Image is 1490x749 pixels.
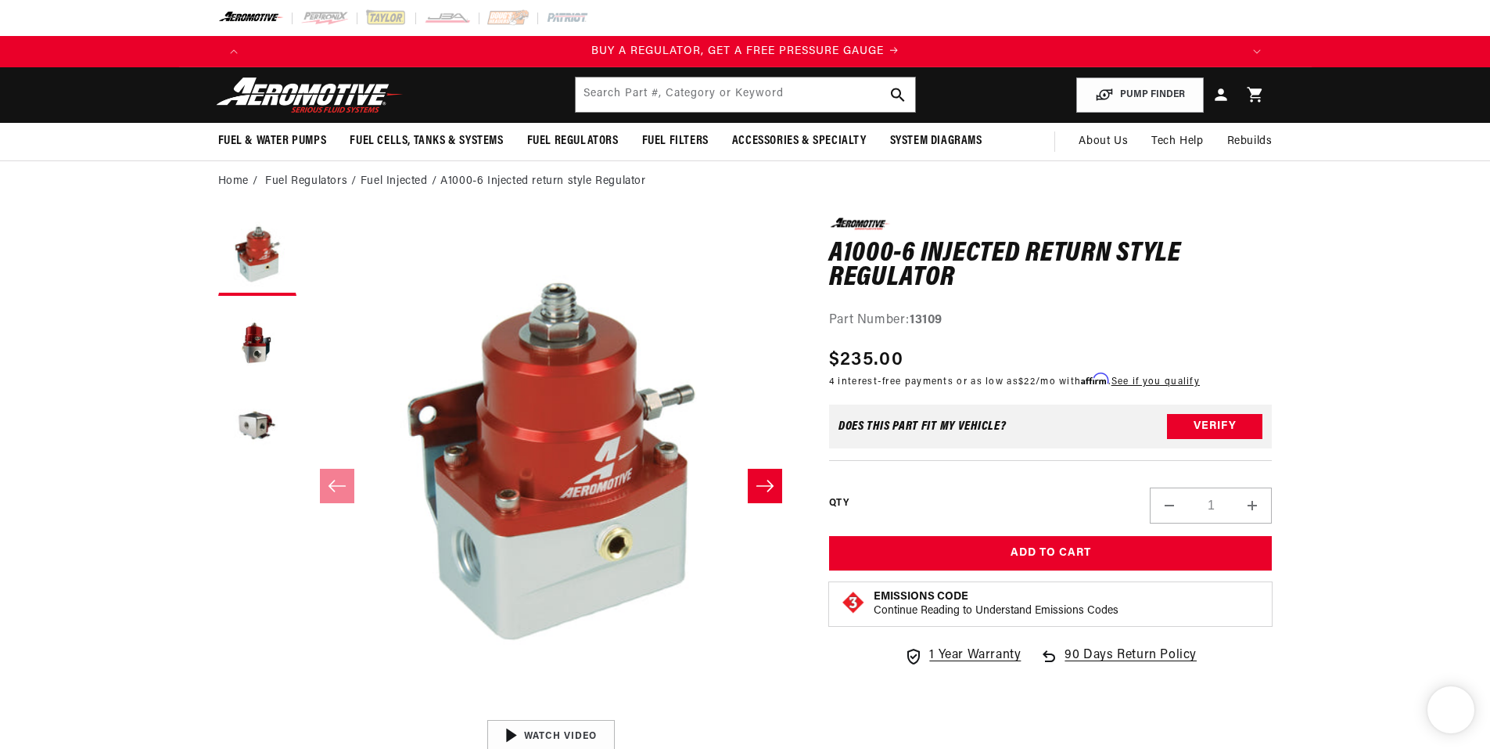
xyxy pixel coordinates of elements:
[206,123,339,160] summary: Fuel & Water Pumps
[218,390,296,468] button: Load image 3 in gallery view
[1067,123,1140,160] a: About Us
[1140,123,1215,160] summary: Tech Help
[218,133,327,149] span: Fuel & Water Pumps
[250,43,1241,60] a: BUY A REGULATOR, GET A FREE PRESSURE GAUGE
[320,469,354,503] button: Slide left
[878,123,994,160] summary: System Diagrams
[1065,646,1197,682] span: 90 Days Return Policy
[218,304,296,382] button: Load image 2 in gallery view
[630,123,720,160] summary: Fuel Filters
[874,604,1118,618] p: Continue Reading to Understand Emissions Codes
[218,218,296,296] button: Load image 1 in gallery view
[1111,377,1200,387] a: See if you qualify - Learn more about Affirm Financing (opens in modal)
[874,591,968,603] strong: Emissions Code
[1076,77,1204,113] button: PUMP FINDER
[350,133,503,149] span: Fuel Cells, Tanks & Systems
[829,311,1273,331] div: Part Number:
[250,43,1241,60] div: Announcement
[829,536,1273,571] button: Add to Cart
[881,77,915,112] button: search button
[1241,36,1273,67] button: Translation missing: en.sections.announcements.next_announcement
[720,123,878,160] summary: Accessories & Specialty
[838,420,1007,433] div: Does This part fit My vehicle?
[218,173,249,190] a: Home
[1215,123,1284,160] summary: Rebuilds
[1081,373,1108,385] span: Affirm
[890,133,982,149] span: System Diagrams
[361,173,440,190] li: Fuel Injected
[642,133,709,149] span: Fuel Filters
[1151,133,1203,150] span: Tech Help
[1039,646,1197,682] a: 90 Days Return Policy
[1167,414,1262,439] button: Verify
[265,173,361,190] li: Fuel Regulators
[576,77,915,112] input: Search by Part Number, Category or Keyword
[748,469,782,503] button: Slide right
[841,590,866,615] img: Emissions code
[527,133,619,149] span: Fuel Regulators
[515,123,630,160] summary: Fuel Regulators
[440,173,645,190] li: A1000-6 Injected return style Regulator
[218,173,1273,190] nav: breadcrumbs
[929,646,1021,666] span: 1 Year Warranty
[1079,135,1128,147] span: About Us
[829,242,1273,291] h1: A1000-6 Injected return style Regulator
[218,36,250,67] button: Translation missing: en.sections.announcements.previous_announcement
[250,43,1241,60] div: 1 of 4
[212,77,408,113] img: Aeromotive
[179,36,1312,67] slideshow-component: Translation missing: en.sections.announcements.announcement_bar
[910,314,942,326] strong: 13109
[732,133,867,149] span: Accessories & Specialty
[1227,133,1273,150] span: Rebuilds
[829,346,903,374] span: $235.00
[904,646,1021,666] a: 1 Year Warranty
[1018,377,1036,387] span: $22
[591,45,884,57] span: BUY A REGULATOR, GET A FREE PRESSURE GAUGE
[829,374,1200,389] p: 4 interest-free payments or as low as /mo with .
[829,497,849,510] label: QTY
[338,123,515,160] summary: Fuel Cells, Tanks & Systems
[874,590,1118,618] button: Emissions CodeContinue Reading to Understand Emissions Codes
